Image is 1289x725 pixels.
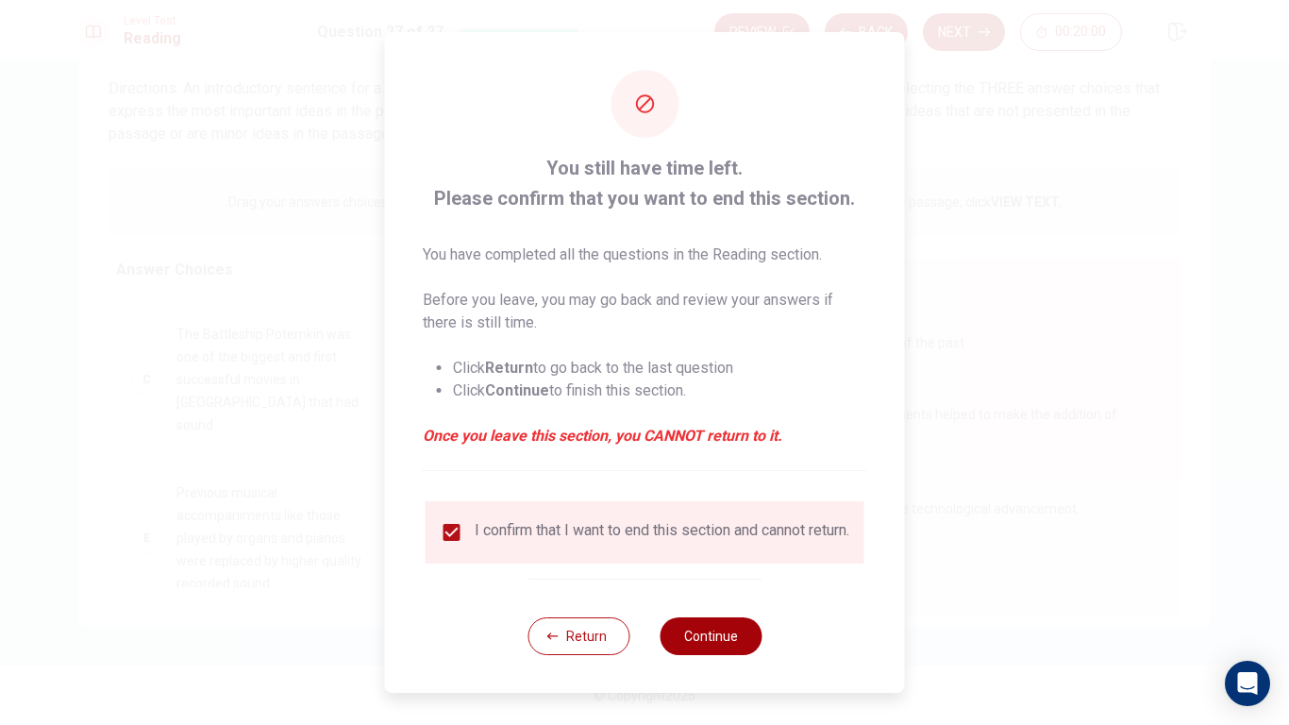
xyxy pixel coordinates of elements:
p: Before you leave, you may go back and review your answers if there is still time. [423,289,867,334]
li: Click to go back to the last question [453,357,867,379]
li: Click to finish this section. [453,379,867,402]
em: Once you leave this section, you CANNOT return to it. [423,425,867,447]
button: Continue [660,617,762,655]
strong: Return [485,359,533,377]
div: I confirm that I want to end this section and cannot return. [475,521,849,544]
button: Return [527,617,629,655]
div: Open Intercom Messenger [1225,661,1270,706]
strong: Continue [485,381,549,399]
p: You have completed all the questions in the Reading section. [423,244,867,266]
span: You still have time left. Please confirm that you want to end this section. [423,153,867,213]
